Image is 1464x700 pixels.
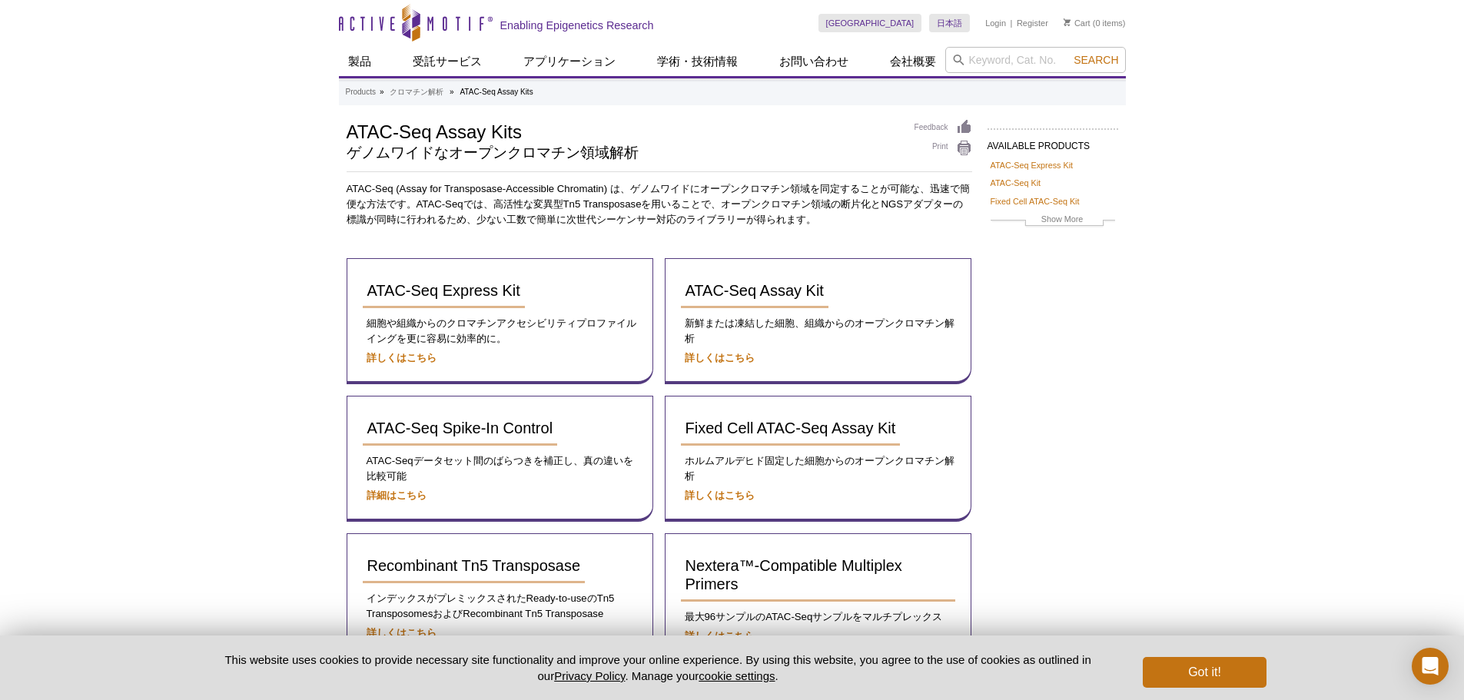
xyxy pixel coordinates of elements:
span: Fixed Cell ATAC-Seq Assay Kit [686,420,896,436]
h2: AVAILABLE PRODUCTS [988,128,1118,156]
button: Got it! [1143,657,1266,688]
span: ATAC-Seq Spike-In Control [367,420,553,436]
a: Cart [1064,18,1091,28]
a: 詳しくはこちら [685,352,755,363]
a: Print [915,140,972,157]
p: 細胞や組織からのクロマチンアクセシビリティプロファイルイングを更に容易に効率的に。 [363,316,637,347]
span: Search [1074,54,1118,66]
h2: Enabling Epigenetics Research [500,18,654,32]
span: Nextera™-Compatible Multiplex Primers [686,557,902,592]
a: Show More [991,212,1115,230]
a: アプリケーション [514,47,625,76]
a: Feedback [915,119,972,136]
h1: ATAC-Seq Assay Kits [347,119,899,142]
a: Nextera™-Compatible Multiplex Primers [681,549,955,602]
a: 詳しくはこちら [685,630,755,642]
a: 詳細はこちら [367,489,427,501]
a: 会社概要 [881,47,945,76]
button: cookie settings [699,669,775,682]
p: 新鮮または凍結した細胞、組織からのオープンクロマチン解析 [681,316,955,347]
a: 製品 [339,47,380,76]
a: Fixed Cell ATAC-Seq Assay Kit [681,412,901,446]
a: ATAC-Seq Spike-In Control [363,412,558,446]
p: This website uses cookies to provide necessary site functionality and improve your online experie... [198,652,1118,684]
span: ATAC-Seq Assay Kit [686,282,824,299]
a: ATAC-Seq Kit [991,176,1041,190]
p: 最大96サンプルのATAC-Seqサンプルをマルチプレックス [681,609,955,625]
a: Register [1017,18,1048,28]
a: Privacy Policy [554,669,625,682]
a: 詳しくはこちら [367,352,437,363]
li: | [1011,14,1013,32]
input: Keyword, Cat. No. [945,47,1126,73]
p: ATAC-Seq (Assay for Transposase-Accessible Chromatin) は、ゲノムワイドにオープンクロマチン領域を同定することが可能な、迅速で簡便な方法です。... [347,181,972,227]
a: 詳しくはこちら [685,489,755,501]
a: ATAC-Seq Assay Kit [681,274,828,308]
span: ATAC-Seq Express Kit [367,282,520,299]
li: (0 items) [1064,14,1126,32]
a: Recombinant Tn5 Transposase [363,549,586,583]
h2: ゲノムワイドなオープンクロマチン領域解析 [347,146,899,160]
a: クロマチン解析 [390,85,443,99]
a: Login [985,18,1006,28]
li: ATAC-Seq Assay Kits [460,88,533,96]
a: お問い合わせ [770,47,858,76]
a: ATAC-Seq Express Kit [363,274,525,308]
a: [GEOGRAPHIC_DATA] [818,14,922,32]
a: ATAC-Seq Express Kit [991,158,1074,172]
li: » [450,88,454,96]
li: » [380,88,384,96]
span: Recombinant Tn5 Transposase [367,557,581,574]
img: Your Cart [1064,18,1071,26]
a: 詳しくはこちら [367,627,437,639]
p: ホルムアルデヒド固定した細胞からのオープンクロマチン解析 [681,453,955,484]
a: Products [346,85,376,99]
p: インデックスがプレミックスされたReady-to-useのTn5 TransposomesおよびRecombinant Tn5 Transposase [363,591,637,622]
div: Open Intercom Messenger [1412,648,1449,685]
a: 受託サービス [403,47,491,76]
button: Search [1069,53,1123,67]
p: ATAC-Seqデータセット間のばらつきを補正し、真の違いを比較可能 [363,453,637,484]
a: 日本語 [929,14,970,32]
a: 学術・技術情報 [648,47,747,76]
a: Fixed Cell ATAC-Seq Kit [991,194,1080,208]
